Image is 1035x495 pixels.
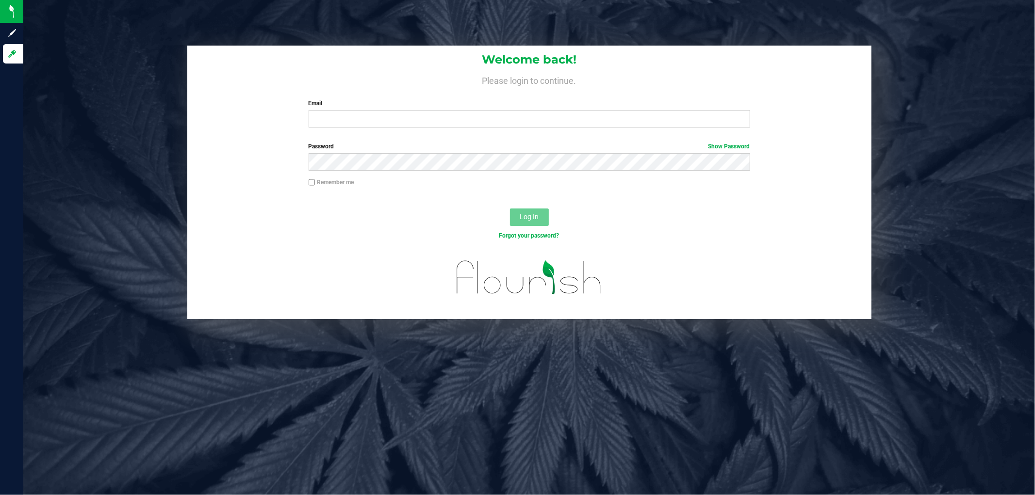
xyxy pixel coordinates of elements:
[708,143,750,150] a: Show Password
[309,99,750,108] label: Email
[187,53,871,66] h1: Welcome back!
[309,179,315,186] input: Remember me
[510,208,549,226] button: Log In
[7,49,17,59] inline-svg: Log in
[309,143,334,150] span: Password
[187,74,871,85] h4: Please login to continue.
[309,178,354,187] label: Remember me
[444,250,615,305] img: flourish_logo.svg
[520,213,539,221] span: Log In
[499,232,559,239] a: Forgot your password?
[7,28,17,38] inline-svg: Sign up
